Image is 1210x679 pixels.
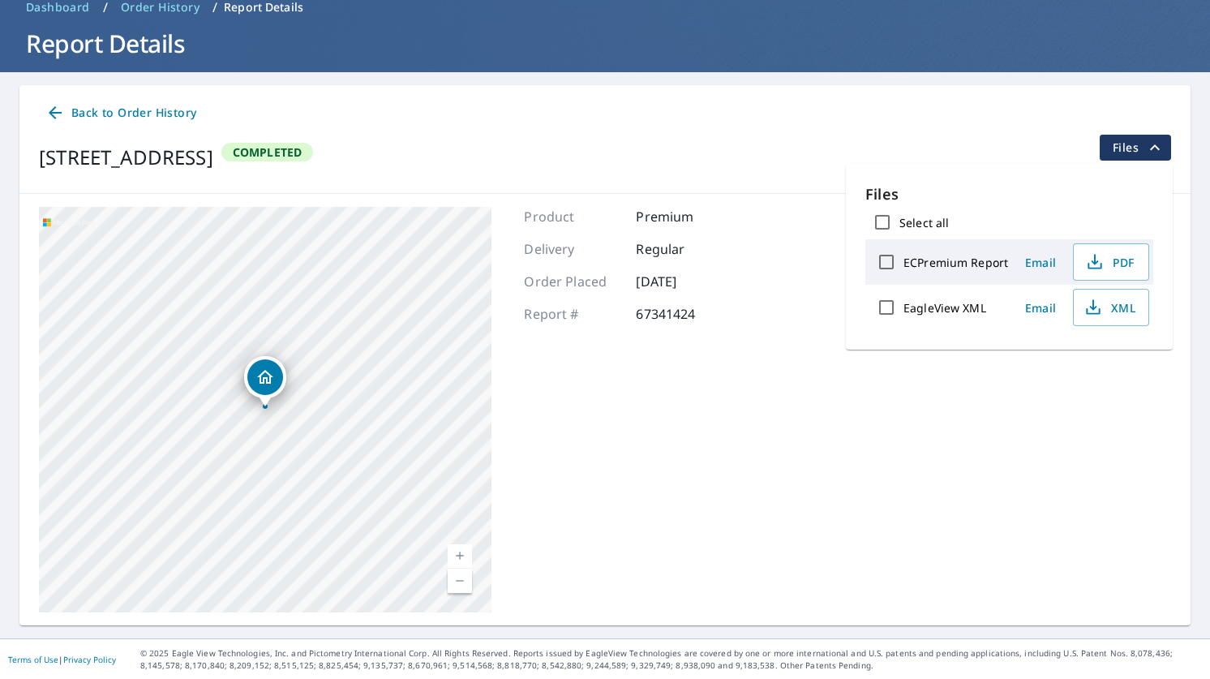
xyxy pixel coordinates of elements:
label: Select all [899,215,949,230]
a: Current Level 16, Zoom In [448,544,472,569]
label: EagleView XML [903,300,986,316]
a: Back to Order History [39,98,203,128]
p: Product [524,207,621,226]
span: XML [1083,298,1135,317]
button: Email [1015,295,1066,320]
div: Dropped pin, building 1, Residential property, 2193 County Road 1 Swanton, OH 43558 [244,356,286,406]
a: Current Level 16, Zoom Out [448,569,472,593]
p: Files [865,183,1153,205]
p: 67341424 [636,304,733,324]
span: PDF [1083,252,1135,272]
span: Email [1021,300,1060,316]
span: Completed [223,144,312,160]
p: Premium [636,207,733,226]
p: Report # [524,304,621,324]
button: XML [1073,289,1149,326]
p: | [8,655,116,664]
p: Regular [636,239,733,259]
h1: Report Details [19,27,1191,60]
a: Terms of Use [8,654,58,665]
span: Back to Order History [45,103,196,123]
p: [DATE] [636,272,733,291]
p: Order Placed [524,272,621,291]
button: filesDropdownBtn-67341424 [1099,135,1171,161]
label: ECPremium Report [903,255,1008,270]
span: Email [1021,255,1060,270]
div: [STREET_ADDRESS] [39,143,213,172]
p: Delivery [524,239,621,259]
span: Files [1113,138,1165,157]
p: © 2025 Eagle View Technologies, Inc. and Pictometry International Corp. All Rights Reserved. Repo... [140,647,1202,672]
a: Privacy Policy [63,654,116,665]
button: Email [1015,250,1066,275]
button: PDF [1073,243,1149,281]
